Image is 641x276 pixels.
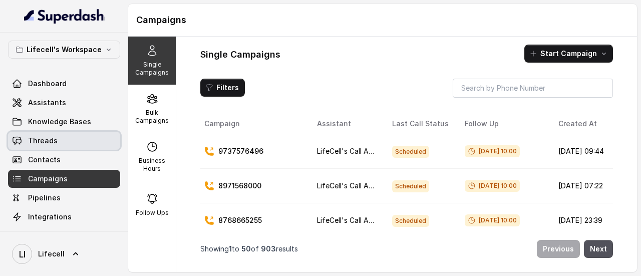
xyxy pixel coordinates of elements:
[550,114,612,134] th: Created At
[8,113,120,131] a: Knowledge Bases
[550,169,612,203] td: [DATE] 07:22
[550,203,612,238] td: [DATE] 23:39
[28,212,72,222] span: Integrations
[132,157,172,173] p: Business Hours
[8,132,120,150] a: Threads
[28,79,67,89] span: Dashboard
[24,8,105,24] img: light.svg
[218,146,263,156] p: 9737576496
[136,12,629,28] h1: Campaigns
[27,44,102,56] p: Lifecell's Workspace
[28,98,66,108] span: Assistants
[218,215,262,225] p: 8768665255
[132,61,172,77] p: Single Campaigns
[465,145,520,157] span: [DATE] 10:00
[465,214,520,226] span: [DATE] 10:00
[200,114,309,134] th: Campaign
[132,109,172,125] p: Bulk Campaigns
[317,147,395,155] span: LifeCell's Call Assistant
[392,146,429,158] span: Scheduled
[200,79,245,97] button: Filters
[8,151,120,169] a: Contacts
[317,216,395,224] span: LifeCell's Call Assistant
[8,94,120,112] a: Assistants
[28,231,72,241] span: API Settings
[392,180,429,192] span: Scheduled
[218,181,261,191] p: 8971568000
[8,75,120,93] a: Dashboard
[8,227,120,245] a: API Settings
[28,155,61,165] span: Contacts
[457,114,550,134] th: Follow Up
[392,215,429,227] span: Scheduled
[200,234,613,264] nav: Pagination
[19,249,26,259] text: LI
[453,79,613,98] input: Search by Phone Number
[384,114,457,134] th: Last Call Status
[317,181,395,190] span: LifeCell's Call Assistant
[8,41,120,59] button: Lifecell's Workspace
[28,174,68,184] span: Campaigns
[261,244,276,253] span: 903
[8,170,120,188] a: Campaigns
[8,208,120,226] a: Integrations
[241,244,251,253] span: 50
[8,189,120,207] a: Pipelines
[28,193,61,203] span: Pipelines
[465,180,520,192] span: [DATE] 10:00
[38,249,65,259] span: Lifecell
[524,45,613,63] button: Start Campaign
[28,117,91,127] span: Knowledge Bases
[8,240,120,268] a: Lifecell
[229,244,232,253] span: 1
[550,134,612,169] td: [DATE] 09:44
[309,114,384,134] th: Assistant
[200,47,280,63] h1: Single Campaigns
[136,209,169,217] p: Follow Ups
[28,136,58,146] span: Threads
[584,240,613,258] button: Next
[200,244,298,254] p: Showing to of results
[537,240,580,258] button: Previous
